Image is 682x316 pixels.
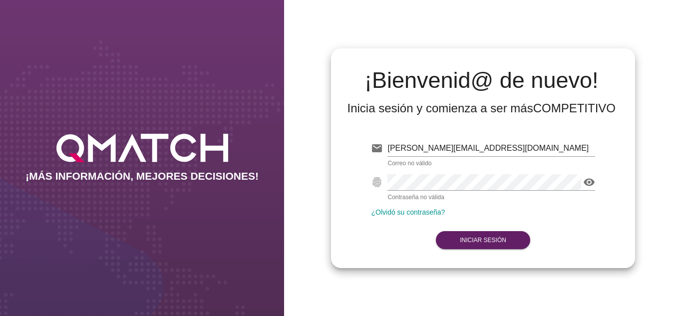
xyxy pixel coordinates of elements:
div: Correo no válido [387,160,431,166]
h2: ¡MÁS INFORMACIÓN, MEJORES DECISIONES! [25,170,259,182]
strong: COMPETITIVO [533,101,616,115]
i: fingerprint [371,176,383,188]
h2: ¡Bienvenid@ de nuevo! [347,68,616,92]
a: ¿Olvidó su contraseña? [371,208,445,216]
i: email [371,142,383,154]
div: Contraseña no válida [387,194,444,200]
input: E-mail [387,140,595,156]
div: Inicia sesión y comienza a ser más [347,100,616,116]
button: Iniciar Sesión [436,231,530,249]
i: visibility [583,176,595,188]
strong: Iniciar Sesión [460,237,506,244]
